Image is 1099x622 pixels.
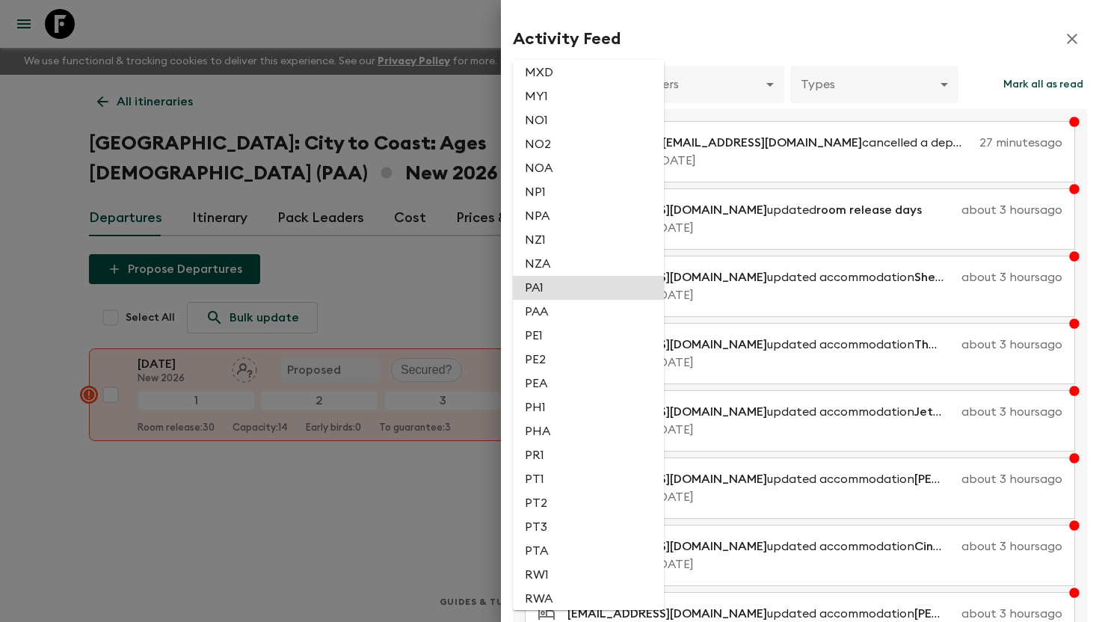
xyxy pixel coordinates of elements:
li: PE1 [513,324,664,348]
li: PAA [513,300,664,324]
li: NZA [513,252,664,276]
li: PTA [513,539,664,563]
li: PE2 [513,348,664,372]
li: PT1 [513,467,664,491]
li: PT2 [513,491,664,515]
li: PA1 [513,276,664,300]
li: NPA [513,204,664,228]
li: NO1 [513,108,664,132]
li: PEA [513,372,664,395]
li: NO2 [513,132,664,156]
li: RWA [513,587,664,611]
li: PT3 [513,515,664,539]
li: PR1 [513,443,664,467]
li: PHA [513,419,664,443]
li: MY1 [513,84,664,108]
li: NP1 [513,180,664,204]
li: NZ1 [513,228,664,252]
li: PH1 [513,395,664,419]
li: NOA [513,156,664,180]
li: MXD [513,61,664,84]
li: RW1 [513,563,664,587]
